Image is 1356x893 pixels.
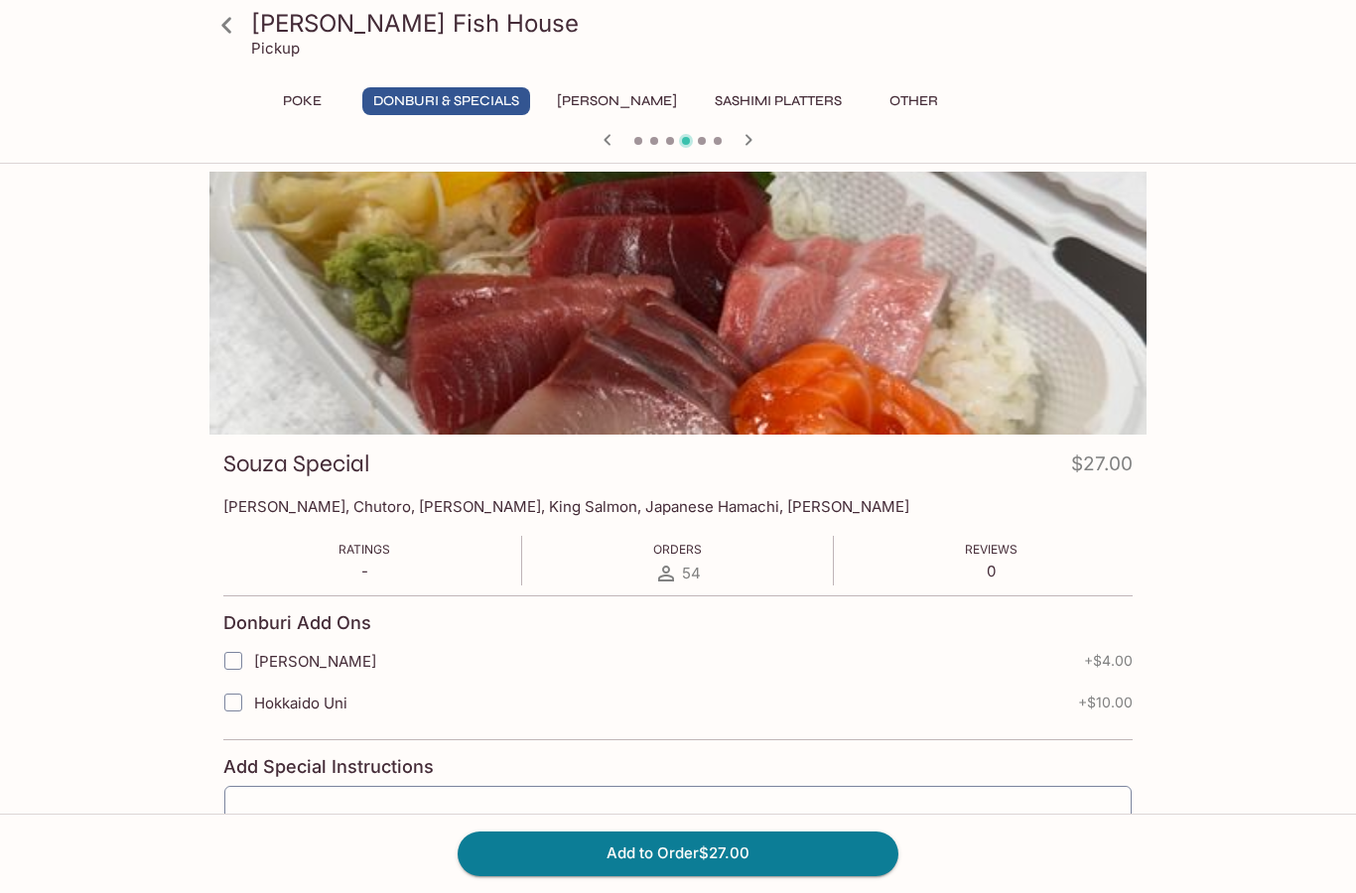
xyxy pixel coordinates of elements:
span: 54 [682,564,701,582]
h4: Donburi Add Ons [223,612,371,634]
button: Poke [257,87,346,115]
div: Souza Special [209,172,1147,435]
p: Pickup [251,39,300,58]
button: Other [869,87,958,115]
button: Add to Order$27.00 [458,831,898,875]
p: [PERSON_NAME], Chutoro, [PERSON_NAME], King Salmon, Japanese Hamachi, [PERSON_NAME] [223,497,1133,516]
button: Sashimi Platters [704,87,853,115]
span: [PERSON_NAME] [254,652,376,671]
span: Orders [653,542,702,557]
button: Donburi & Specials [362,87,530,115]
span: Ratings [339,542,390,557]
p: - [339,562,390,580]
h4: Add Special Instructions [223,756,1133,778]
span: + $10.00 [1078,695,1133,710]
span: Reviews [965,542,1017,557]
h3: Souza Special [223,448,370,479]
span: Hokkaido Uni [254,694,347,712]
p: 0 [965,562,1017,580]
h4: $27.00 [1071,448,1133,487]
h3: [PERSON_NAME] Fish House [251,8,1139,39]
button: [PERSON_NAME] [546,87,688,115]
span: + $4.00 [1084,653,1133,669]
